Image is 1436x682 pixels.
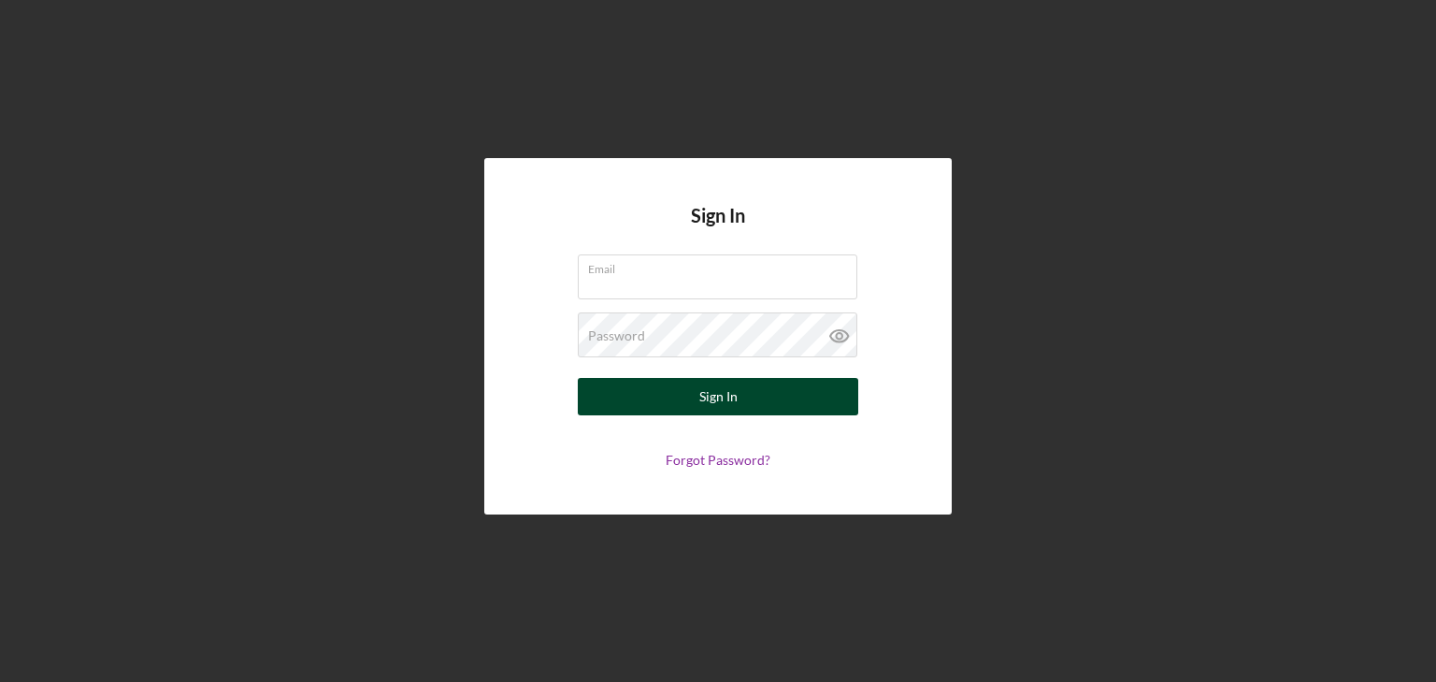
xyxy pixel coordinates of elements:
[588,255,857,276] label: Email
[699,378,738,415] div: Sign In
[588,328,645,343] label: Password
[666,452,770,468] a: Forgot Password?
[578,378,858,415] button: Sign In
[691,205,745,254] h4: Sign In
